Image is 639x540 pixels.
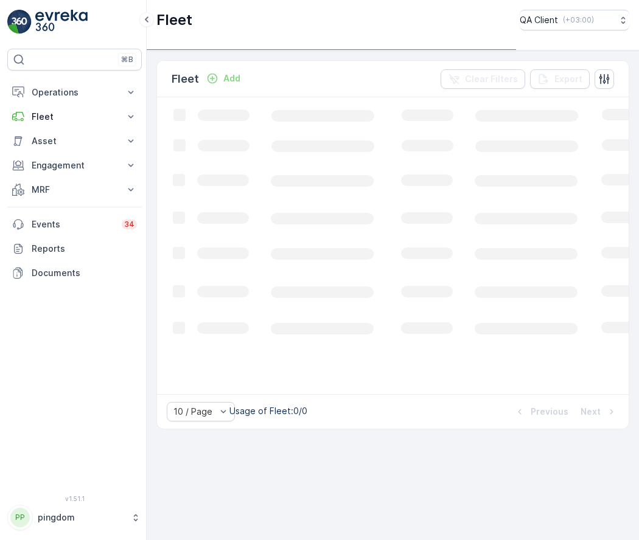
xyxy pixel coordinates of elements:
[223,72,240,85] p: Add
[7,505,142,530] button: PPpingdom
[10,508,30,527] div: PP
[32,135,117,147] p: Asset
[32,86,117,99] p: Operations
[441,69,525,89] button: Clear Filters
[7,129,142,153] button: Asset
[124,220,134,229] p: 34
[32,243,137,255] p: Reports
[7,105,142,129] button: Fleet
[156,10,192,30] p: Fleet
[579,404,619,419] button: Next
[563,15,594,25] p: ( +03:00 )
[7,80,142,105] button: Operations
[7,261,142,285] a: Documents
[581,406,601,418] p: Next
[7,495,142,502] span: v 1.51.1
[172,71,199,88] p: Fleet
[121,55,133,64] p: ⌘B
[32,218,114,230] p: Events
[32,267,137,279] p: Documents
[520,10,629,30] button: QA Client(+03:00)
[35,10,88,34] img: logo_light-DOdMpM7g.png
[229,405,307,417] p: Usage of Fleet : 0/0
[531,406,568,418] p: Previous
[7,212,142,237] a: Events34
[7,10,32,34] img: logo
[520,14,558,26] p: QA Client
[32,184,117,196] p: MRF
[32,111,117,123] p: Fleet
[554,73,582,85] p: Export
[7,153,142,178] button: Engagement
[512,404,570,419] button: Previous
[465,73,518,85] p: Clear Filters
[201,71,245,86] button: Add
[32,159,117,171] p: Engagement
[7,237,142,261] a: Reports
[530,69,590,89] button: Export
[38,511,125,524] p: pingdom
[7,178,142,202] button: MRF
